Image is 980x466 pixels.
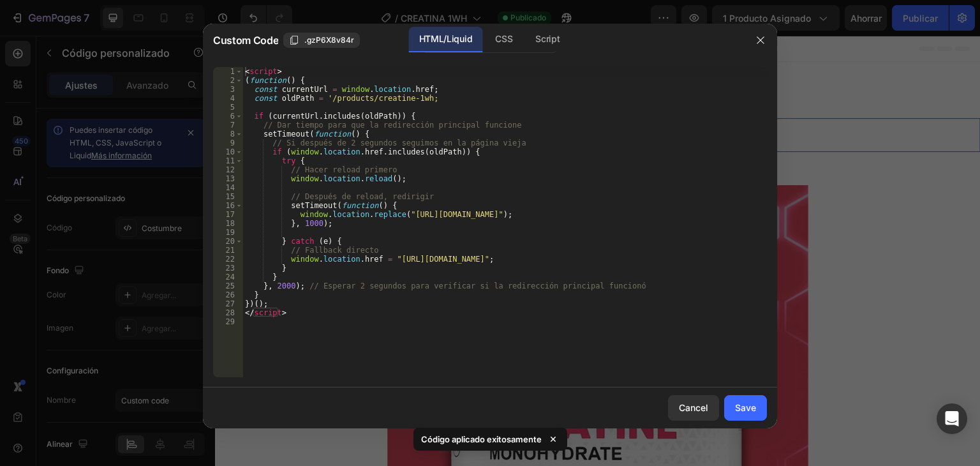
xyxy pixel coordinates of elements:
div: CSS [485,27,523,52]
div: 16 [213,201,243,210]
button: .gzP6X8v84r [283,33,360,48]
div: 15 [213,192,243,201]
button: Save [724,395,767,421]
div: 10 [213,147,243,156]
div: 24 [213,273,243,282]
div: 0 [376,121,389,132]
div: Abrir Intercom Messenger [937,403,967,434]
div: 19 [213,228,243,237]
div: 9 [213,139,243,147]
div: CODIGO 2 [16,64,58,76]
div: 8 [213,130,243,139]
font: Código aplicado exitosamente [421,434,542,444]
div: HTML/Liquid [409,27,482,52]
div: 29 [213,317,243,326]
div: 11 [213,156,243,165]
div: 17 [213,210,243,219]
div: 25 [213,282,243,290]
div: 4 [213,94,243,103]
button: Cancel [668,395,719,421]
div: 7 [213,121,243,130]
div: 21 [213,246,243,255]
div: Script [525,27,570,52]
div: 18 [213,219,243,228]
div: 26 [213,290,243,299]
div: 1 [213,67,243,76]
div: 23 [213,264,243,273]
div: Cancel [679,401,708,414]
div: Save [735,401,756,414]
div: 13 [213,174,243,183]
div: 20 [213,237,243,246]
div: 5 [213,103,243,112]
div: 22 [213,255,243,264]
div: 12 [213,165,243,174]
div: 27 [213,299,243,308]
span: Custom Code [213,33,278,48]
div: 3 [213,85,243,94]
div: 14 [213,183,243,192]
div: 28 [213,308,243,317]
span: .gzP6X8v84r [304,34,354,46]
div: 6 [213,112,243,121]
div: 2 [213,76,243,85]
